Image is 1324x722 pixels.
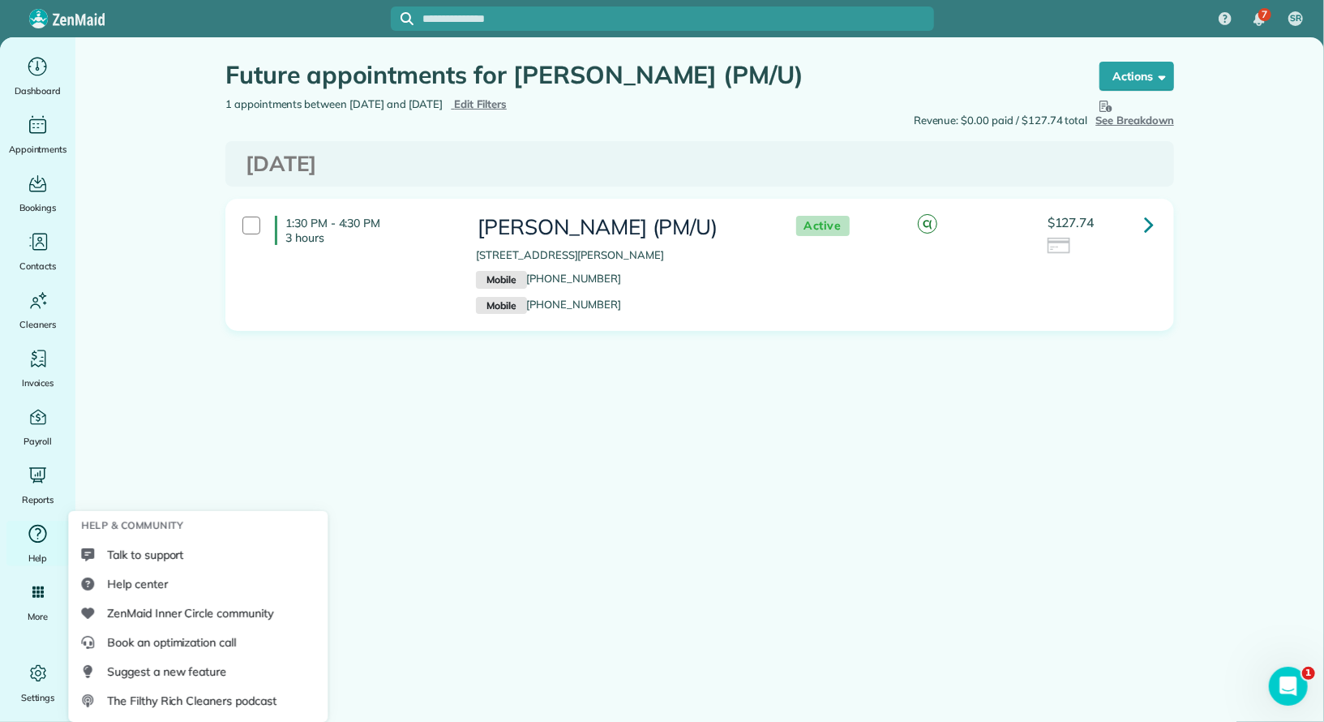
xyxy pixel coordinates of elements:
a: Help [6,521,69,566]
img: icon_credit_card_neutral-3d9a980bd25ce6dbb0f2033d7200983694762465c175678fcbc2d8f4bc43548e.png [1048,238,1072,256]
a: Appointments [6,112,69,157]
a: Suggest a new feature [75,657,321,686]
p: [STREET_ADDRESS][PERSON_NAME] [476,247,763,264]
span: Active [796,216,850,236]
a: Contacts [6,229,69,274]
a: ZenMaid Inner Circle community [75,599,321,628]
span: Talk to support [107,547,183,563]
h3: [PERSON_NAME] (PM/U) [476,216,763,239]
h1: Future appointments for [PERSON_NAME] (PM/U) [225,62,1069,88]
a: Mobile[PHONE_NUMBER] [476,298,621,311]
span: Edit Filters [454,97,507,110]
a: Book an optimization call [75,628,321,657]
h4: 1:30 PM - 4:30 PM [275,216,452,245]
a: Help center [75,569,321,599]
span: The Filthy Rich Cleaners podcast [107,693,276,709]
span: Bookings [19,200,57,216]
div: 7 unread notifications [1242,2,1276,37]
a: Settings [6,660,69,706]
button: See Breakdown [1096,97,1175,129]
small: Mobile [476,271,526,289]
div: 1 appointments between [DATE] and [DATE] [213,97,700,113]
a: Edit Filters [451,97,507,110]
iframe: Intercom live chat [1269,667,1308,706]
span: C( [918,214,937,234]
span: Suggest a new feature [107,664,226,680]
span: ZenMaid Inner Circle community [107,605,273,621]
span: Payroll [24,433,53,449]
a: Payroll [6,404,69,449]
h3: [DATE] [246,153,1154,176]
span: Help & Community [81,518,182,534]
a: Dashboard [6,54,69,99]
span: Reports [22,492,54,508]
span: Contacts [19,258,56,274]
a: Cleaners [6,287,69,333]
a: The Filthy Rich Cleaners podcast [75,686,321,716]
span: More [28,608,48,625]
span: Revenue: $0.00 paid / $127.74 total [914,113,1088,129]
span: Cleaners [19,316,56,333]
span: 1 [1302,667,1315,680]
span: Book an optimization call [107,634,236,651]
span: 7 [1262,8,1267,21]
span: See Breakdown [1096,97,1175,127]
svg: Focus search [401,12,413,25]
a: Mobile[PHONE_NUMBER] [476,272,621,285]
span: Appointments [9,141,67,157]
span: SR [1290,12,1301,25]
a: Bookings [6,170,69,216]
p: 3 hours [285,230,452,245]
button: Actions [1099,62,1174,91]
button: Focus search [391,12,413,25]
a: Invoices [6,346,69,391]
small: Mobile [476,297,526,315]
a: Reports [6,462,69,508]
span: Invoices [22,375,54,391]
span: $127.74 [1048,214,1095,230]
span: Help center [107,576,168,592]
span: Settings [21,690,55,706]
span: Dashboard [15,83,61,99]
span: Help [28,550,48,566]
